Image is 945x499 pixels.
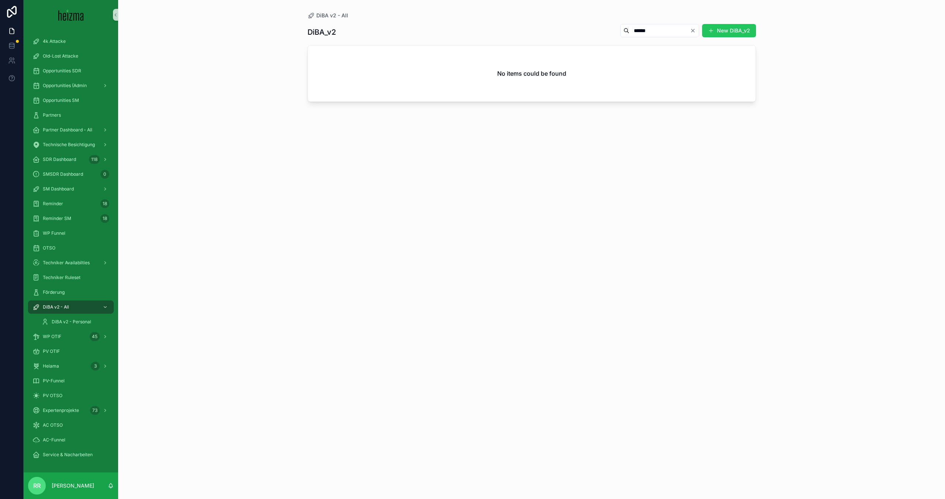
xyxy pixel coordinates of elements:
[28,359,114,373] a: Heiama3
[307,12,348,19] a: DiBA v2 - All
[33,481,41,490] span: RR
[28,404,114,417] a: Expertenprojekte73
[28,345,114,358] a: PV OTIF
[43,186,74,192] span: SM Dashboard
[43,378,65,384] span: PV-Funnel
[90,406,100,415] div: 73
[28,271,114,284] a: Techniker Ruleset
[28,330,114,343] a: WP OTIF45
[43,275,80,281] span: Techniker Ruleset
[43,97,79,103] span: Opportunities SM
[100,214,109,223] div: 18
[28,182,114,196] a: SM Dashboard
[28,35,114,48] a: 4k Attacke
[43,363,59,369] span: Heiama
[702,24,756,37] button: New DiBA_v2
[52,482,94,489] p: [PERSON_NAME]
[24,30,118,471] div: scrollable content
[690,28,699,34] button: Clear
[43,127,92,133] span: Partner Dashboard - All
[28,227,114,240] a: WP Funnel
[43,53,78,59] span: Old-Lost Attacke
[28,123,114,137] a: Partner Dashboard - All
[28,79,114,92] a: Opportunities (Admin
[43,156,76,162] span: SDR Dashboard
[58,9,84,21] img: App logo
[43,230,65,236] span: WP Funnel
[28,374,114,388] a: PV-Funnel
[28,138,114,151] a: Technische Besichtigung
[28,64,114,78] a: Opportunities SDR
[43,38,66,44] span: 4k Attacke
[43,83,87,89] span: Opportunities (Admin
[37,315,114,328] a: DiBA v2 - Personal
[28,49,114,63] a: Old-Lost Attacke
[28,241,114,255] a: OTSO
[497,69,566,78] h2: No items could be found
[28,448,114,461] a: Service & Nacharbeiten
[307,27,336,37] h1: DiBA_v2
[28,94,114,107] a: Opportunities SM
[28,153,114,166] a: SDR Dashboard118
[43,452,93,458] span: Service & Nacharbeiten
[43,304,69,310] span: DiBA v2 - All
[43,334,61,340] span: WP OTIF
[90,332,100,341] div: 45
[43,201,63,207] span: Reminder
[43,348,60,354] span: PV OTIF
[91,362,100,371] div: 3
[52,319,91,325] span: DiBA v2 - Personal
[28,212,114,225] a: Reminder SM18
[43,393,62,399] span: PV OTSO
[28,300,114,314] a: DiBA v2 - All
[43,68,81,74] span: Opportunities SDR
[28,433,114,447] a: AC-Funnel
[316,12,348,19] span: DiBA v2 - All
[28,256,114,269] a: Techniker Availabilties
[43,437,65,443] span: AC-Funnel
[28,197,114,210] a: Reminder18
[28,389,114,402] a: PV OTSO
[43,260,90,266] span: Techniker Availabilties
[89,155,100,164] div: 118
[43,112,61,118] span: Partners
[43,245,55,251] span: OTSO
[43,142,95,148] span: Technische Besichtigung
[28,286,114,299] a: Förderung
[100,199,109,208] div: 18
[28,109,114,122] a: Partners
[100,170,109,179] div: 0
[28,168,114,181] a: SMSDR Dashboard0
[43,171,83,177] span: SMSDR Dashboard
[28,419,114,432] a: AC OTSO
[43,422,63,428] span: AC OTSO
[43,407,79,413] span: Expertenprojekte
[43,289,65,295] span: Förderung
[43,216,71,221] span: Reminder SM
